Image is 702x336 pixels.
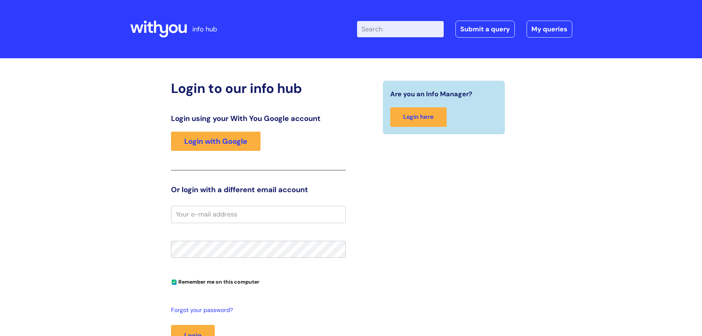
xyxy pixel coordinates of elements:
span: Are you an Info Manager? [390,88,472,100]
input: Your e-mail address [171,206,346,223]
input: Search [357,21,444,37]
h3: Login using your With You Google account [171,114,346,123]
a: Forgot your password? [171,305,342,316]
h2: Login to our info hub [171,80,346,96]
p: info hub [192,23,217,35]
input: Remember me on this computer [172,280,177,285]
a: Login here [390,107,447,127]
h3: Or login with a different email account [171,185,346,194]
div: You can uncheck this option if you're logging in from a shared device [171,276,346,287]
a: Submit a query [455,21,515,38]
a: Login with Google [171,132,261,151]
label: Remember me on this computer [171,277,259,285]
a: My queries [527,21,572,38]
